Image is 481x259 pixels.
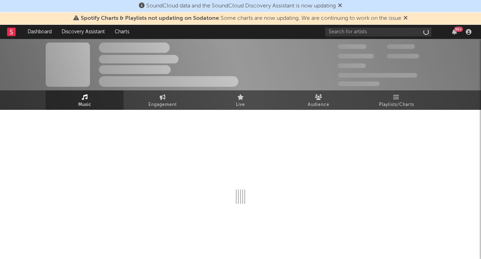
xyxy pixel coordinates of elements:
[308,101,329,109] span: Audience
[338,44,366,49] span: 300,000
[23,25,57,39] a: Dashboard
[387,44,415,49] span: 100,000
[124,90,202,110] a: Engagement
[81,16,401,21] span: : Some charts are now updating. We are continuing to work on the issue
[454,27,463,32] div: 99 +
[78,101,91,109] span: Music
[379,101,414,109] span: Playlists/Charts
[338,3,342,9] span: Dismiss
[279,90,357,110] a: Audience
[338,73,417,78] span: 50,000,000 Monthly Listeners
[338,63,366,68] span: 100,000
[148,101,177,109] span: Engagement
[236,101,245,109] span: Live
[338,81,380,86] span: Jump Score: 85.0
[202,90,279,110] a: Live
[325,28,431,36] input: Search for artists
[338,54,374,58] span: 50,000,000
[146,3,336,9] span: SoundCloud data and the SoundCloud Discovery Assistant is now updating
[81,16,219,21] span: Spotify Charts & Playlists not updating on Sodatone
[110,25,134,39] a: Charts
[452,29,457,35] button: 99+
[403,16,408,21] span: Dismiss
[357,90,435,110] a: Playlists/Charts
[387,54,419,58] span: 1,000,000
[46,90,124,110] a: Music
[57,25,110,39] a: Discovery Assistant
